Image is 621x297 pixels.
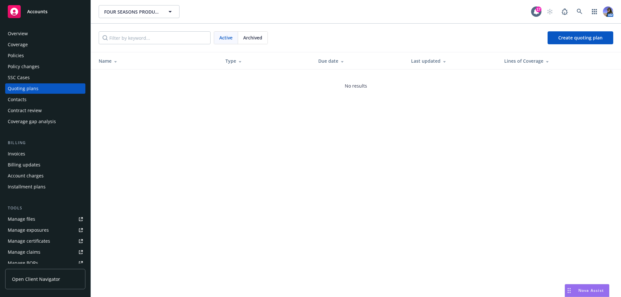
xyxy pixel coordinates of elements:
div: Billing updates [8,160,40,170]
a: SSC Cases [5,72,85,83]
a: Manage files [5,214,85,224]
div: Contacts [8,94,27,105]
span: FOUR SEASONS PRODUCE PACKING CO., INC. [104,8,160,15]
a: Manage claims [5,247,85,257]
a: Overview [5,28,85,39]
div: Account charges [8,171,44,181]
div: Overview [8,28,28,39]
a: Account charges [5,171,85,181]
div: Lines of Coverage [504,58,600,64]
a: Installment plans [5,182,85,192]
a: Coverage gap analysis [5,116,85,127]
div: Due date [318,58,401,64]
div: Coverage gap analysis [8,116,56,127]
div: Coverage [8,39,28,50]
a: Contract review [5,105,85,116]
div: Installment plans [8,182,46,192]
div: Manage files [8,214,35,224]
img: photo [603,6,613,17]
div: Type [225,58,308,64]
a: Search [573,5,586,18]
div: 17 [536,6,541,12]
div: Policy changes [8,61,39,72]
div: Manage BORs [8,258,38,268]
a: Manage BORs [5,258,85,268]
a: Manage certificates [5,236,85,246]
div: Manage exposures [8,225,49,235]
a: Billing updates [5,160,85,170]
button: FOUR SEASONS PRODUCE PACKING CO., INC. [99,5,180,18]
span: No results [345,82,367,89]
a: Manage exposures [5,225,85,235]
span: Nova Assist [578,288,604,293]
div: Invoices [8,149,25,159]
a: Policies [5,50,85,61]
div: Contract review [8,105,42,116]
input: Filter by keyword... [99,31,211,44]
span: Active [219,34,233,41]
div: SSC Cases [8,72,30,83]
a: Accounts [5,3,85,21]
div: Last updated [411,58,494,64]
div: Manage certificates [8,236,50,246]
span: Open Client Navigator [12,276,60,282]
a: Create quoting plan [548,31,613,44]
div: Tools [5,205,85,211]
a: Quoting plans [5,83,85,94]
a: Report a Bug [558,5,571,18]
a: Policy changes [5,61,85,72]
div: Policies [8,50,24,61]
a: Start snowing [543,5,556,18]
span: Create quoting plan [558,35,603,41]
div: Billing [5,140,85,146]
a: Switch app [588,5,601,18]
div: Name [99,58,215,64]
span: Archived [243,34,262,41]
a: Contacts [5,94,85,105]
span: Accounts [27,9,48,14]
a: Invoices [5,149,85,159]
button: Nova Assist [565,284,609,297]
div: Manage claims [8,247,40,257]
a: Coverage [5,39,85,50]
div: Quoting plans [8,83,38,94]
div: Drag to move [565,284,573,297]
